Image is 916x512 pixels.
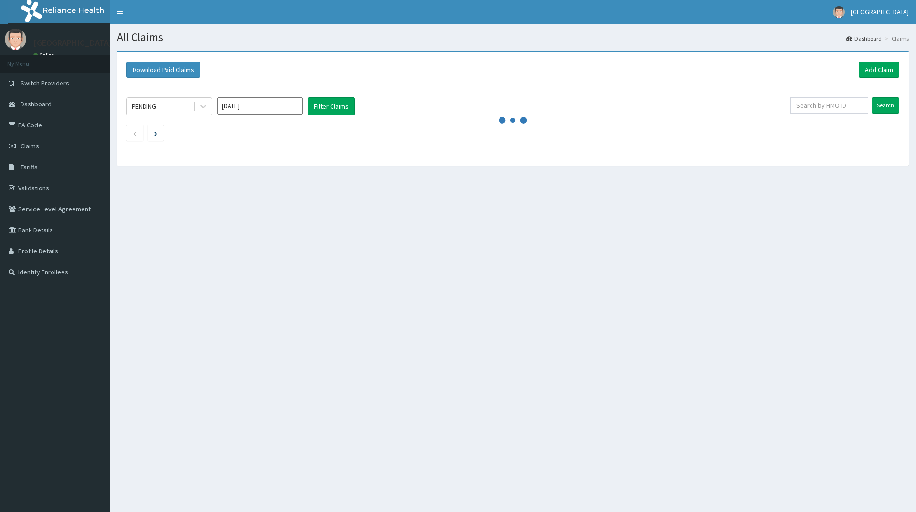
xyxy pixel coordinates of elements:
[154,129,157,137] a: Next page
[21,163,38,171] span: Tariffs
[833,6,845,18] img: User Image
[846,34,882,42] a: Dashboard
[33,39,112,47] p: [GEOGRAPHIC_DATA]
[859,62,899,78] a: Add Claim
[872,97,899,114] input: Search
[883,34,909,42] li: Claims
[5,29,26,50] img: User Image
[21,79,69,87] span: Switch Providers
[308,97,355,115] button: Filter Claims
[21,100,52,108] span: Dashboard
[133,129,137,137] a: Previous page
[851,8,909,16] span: [GEOGRAPHIC_DATA]
[33,52,56,59] a: Online
[21,142,39,150] span: Claims
[132,102,156,111] div: PENDING
[217,97,303,115] input: Select Month and Year
[126,62,200,78] button: Download Paid Claims
[499,106,527,135] svg: audio-loading
[790,97,868,114] input: Search by HMO ID
[117,31,909,43] h1: All Claims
